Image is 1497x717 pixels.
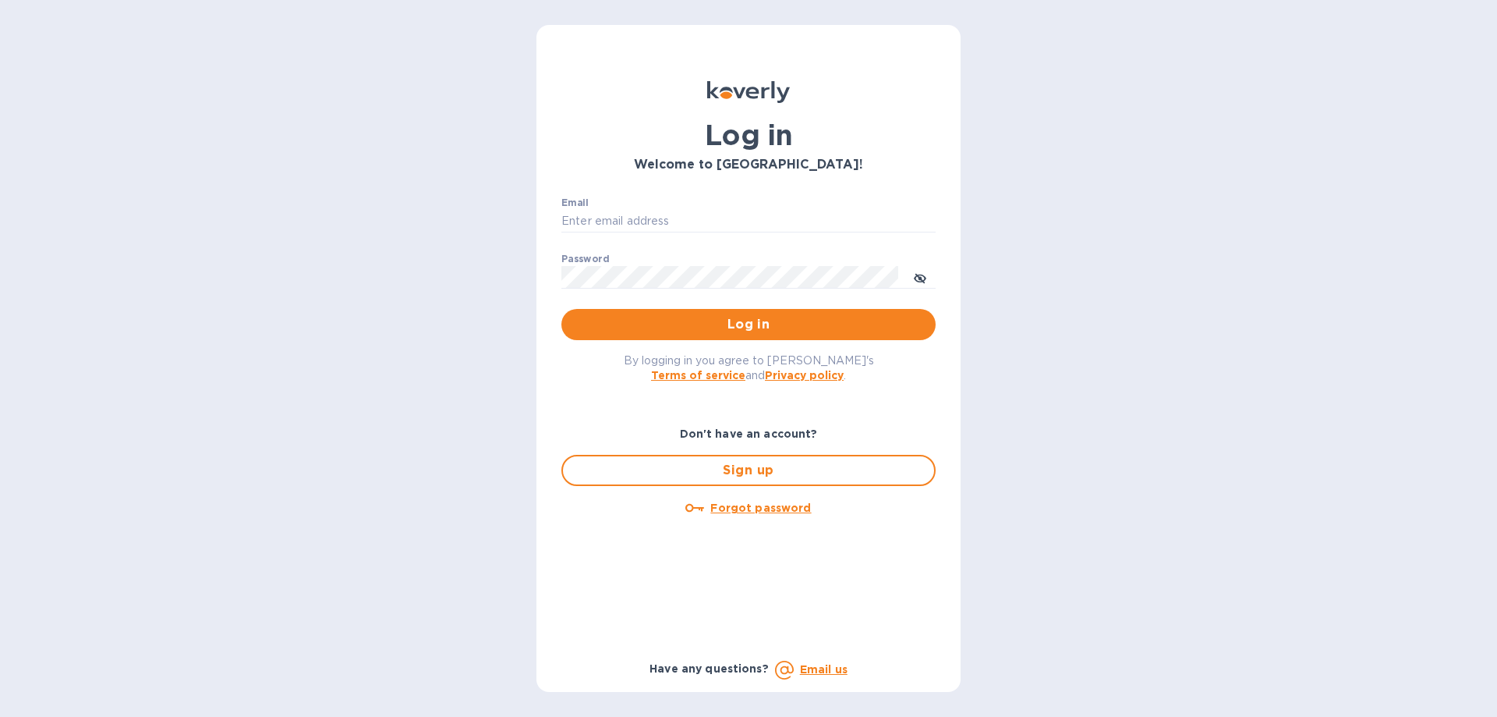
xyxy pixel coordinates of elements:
[561,198,589,208] label: Email
[561,158,936,172] h3: Welcome to [GEOGRAPHIC_DATA]!
[561,119,936,151] h1: Log in
[765,369,844,382] a: Privacy policy
[649,662,769,675] b: Have any questions?
[651,369,745,382] a: Terms of service
[680,428,818,440] b: Don't have an account?
[575,461,922,480] span: Sign up
[561,210,936,233] input: Enter email address
[561,254,609,264] label: Password
[574,315,923,334] span: Log in
[561,455,936,486] button: Sign up
[707,81,790,103] img: Koverly
[904,261,936,293] button: toggle password visibility
[561,309,936,340] button: Log in
[624,354,874,382] span: By logging in you agree to [PERSON_NAME]'s and .
[710,502,811,514] u: Forgot password
[800,663,848,676] a: Email us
